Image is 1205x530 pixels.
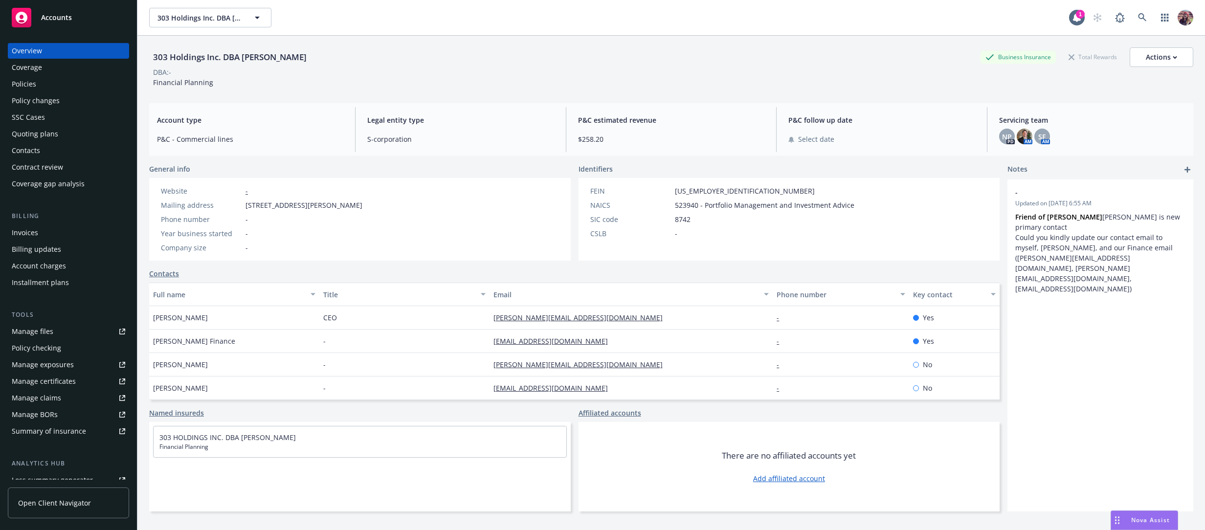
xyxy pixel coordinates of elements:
[1111,511,1123,530] div: Drag to move
[149,164,190,174] span: General info
[323,336,326,346] span: -
[153,67,171,77] div: DBA: -
[12,423,86,439] div: Summary of insurance
[8,423,129,439] a: Summary of insurance
[12,390,61,406] div: Manage claims
[1015,199,1185,208] span: Updated on [DATE] 6:55 AM
[161,228,242,239] div: Year business started
[777,336,787,346] a: -
[245,243,248,253] span: -
[590,186,671,196] div: FEIN
[8,340,129,356] a: Policy checking
[12,176,85,192] div: Coverage gap analysis
[923,359,932,370] span: No
[12,324,53,339] div: Manage files
[493,289,759,300] div: Email
[319,283,490,306] button: Title
[1182,164,1193,176] a: add
[12,242,61,257] div: Billing updates
[1007,179,1193,302] div: -Updated on [DATE] 6:55 AMFriend of [PERSON_NAME][PERSON_NAME] is new primary contact Could you k...
[8,242,129,257] a: Billing updates
[153,289,305,300] div: Full name
[8,110,129,125] a: SSC Cases
[8,4,129,31] a: Accounts
[490,283,773,306] button: Email
[245,200,362,210] span: [STREET_ADDRESS][PERSON_NAME]
[1178,10,1193,25] img: photo
[153,359,208,370] span: [PERSON_NAME]
[590,228,671,239] div: CSLB
[153,336,235,346] span: [PERSON_NAME] Finance
[8,258,129,274] a: Account charges
[8,357,129,373] a: Manage exposures
[8,324,129,339] a: Manage files
[981,51,1056,63] div: Business Insurance
[12,258,66,274] div: Account charges
[578,115,764,125] span: P&C estimated revenue
[1133,8,1152,27] a: Search
[12,407,58,422] div: Manage BORs
[161,200,242,210] div: Mailing address
[1017,129,1032,144] img: photo
[323,289,475,300] div: Title
[159,442,560,451] span: Financial Planning
[323,383,326,393] span: -
[923,312,934,323] span: Yes
[493,383,616,393] a: [EMAIL_ADDRESS][DOMAIN_NAME]
[909,283,1000,306] button: Key contact
[18,498,91,508] span: Open Client Navigator
[1076,10,1085,19] div: 1
[1110,8,1130,27] a: Report a Bug
[590,200,671,210] div: NAICS
[245,214,248,224] span: -
[8,472,129,488] a: Loss summary generator
[1155,8,1175,27] a: Switch app
[153,78,213,87] span: Financial Planning
[777,313,787,322] a: -
[798,134,834,144] span: Select date
[913,289,985,300] div: Key contact
[1015,187,1160,198] span: -
[245,186,248,196] a: -
[8,310,129,320] div: Tools
[8,407,129,422] a: Manage BORs
[12,340,61,356] div: Policy checking
[157,13,242,23] span: 303 Holdings Inc. DBA [PERSON_NAME]
[493,313,670,322] a: [PERSON_NAME][EMAIL_ADDRESS][DOMAIN_NAME]
[12,275,69,290] div: Installment plans
[12,225,38,241] div: Invoices
[12,93,60,109] div: Policy changes
[8,176,129,192] a: Coverage gap analysis
[161,214,242,224] div: Phone number
[923,383,932,393] span: No
[12,110,45,125] div: SSC Cases
[12,374,76,389] div: Manage certificates
[12,357,74,373] div: Manage exposures
[12,159,63,175] div: Contract review
[157,134,343,144] span: P&C - Commercial lines
[753,473,825,484] a: Add affiliated account
[367,134,554,144] span: S-corporation
[149,268,179,279] a: Contacts
[8,143,129,158] a: Contacts
[777,289,894,300] div: Phone number
[999,115,1185,125] span: Servicing team
[8,60,129,75] a: Coverage
[12,143,40,158] div: Contacts
[149,408,204,418] a: Named insureds
[777,360,787,369] a: -
[149,51,311,64] div: 303 Holdings Inc. DBA [PERSON_NAME]
[777,383,787,393] a: -
[157,115,343,125] span: Account type
[12,472,93,488] div: Loss summary generator
[159,433,296,442] a: 303 HOLDINGS INC. DBA [PERSON_NAME]
[493,360,670,369] a: [PERSON_NAME][EMAIL_ADDRESS][DOMAIN_NAME]
[675,228,677,239] span: -
[590,214,671,224] div: SIC code
[773,283,909,306] button: Phone number
[12,60,42,75] div: Coverage
[12,76,36,92] div: Policies
[245,228,248,239] span: -
[675,200,854,210] span: 523940 - Portfolio Management and Investment Advice
[1111,510,1178,530] button: Nova Assist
